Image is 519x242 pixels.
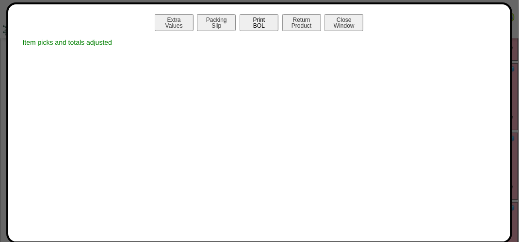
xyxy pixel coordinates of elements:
[240,14,278,31] button: PrintBOL
[324,14,363,31] button: CloseWindow
[239,22,281,29] a: PrintBOL
[282,14,321,31] button: ReturnProduct
[324,22,364,29] a: CloseWindow
[197,14,236,31] button: PackingSlip
[155,14,194,31] button: ExtraValues
[18,34,501,51] div: Item picks and totals adjusted
[196,22,239,29] a: PackingSlip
